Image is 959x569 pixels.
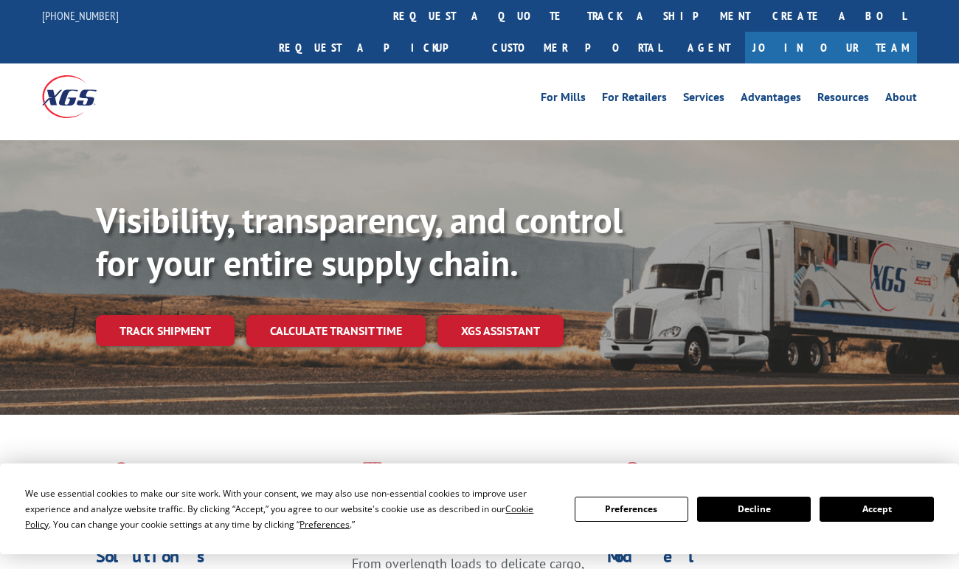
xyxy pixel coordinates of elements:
[246,315,426,347] a: Calculate transit time
[683,92,724,108] a: Services
[575,497,688,522] button: Preferences
[300,518,350,531] span: Preferences
[741,92,801,108] a: Advantages
[745,32,917,63] a: Join Our Team
[352,462,387,500] img: xgs-icon-focused-on-flooring-red
[96,315,235,346] a: Track shipment
[697,497,811,522] button: Decline
[268,32,481,63] a: Request a pickup
[673,32,745,63] a: Agent
[96,197,623,286] b: Visibility, transparency, and control for your entire supply chain.
[96,462,142,500] img: xgs-icon-total-supply-chain-intelligence-red
[42,8,119,23] a: [PHONE_NUMBER]
[602,92,667,108] a: For Retailers
[885,92,917,108] a: About
[820,497,933,522] button: Accept
[481,32,673,63] a: Customer Portal
[437,315,564,347] a: XGS ASSISTANT
[25,486,556,532] div: We use essential cookies to make our site work. With your consent, we may also use non-essential ...
[817,92,869,108] a: Resources
[541,92,586,108] a: For Mills
[607,462,658,500] img: xgs-icon-flagship-distribution-model-red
